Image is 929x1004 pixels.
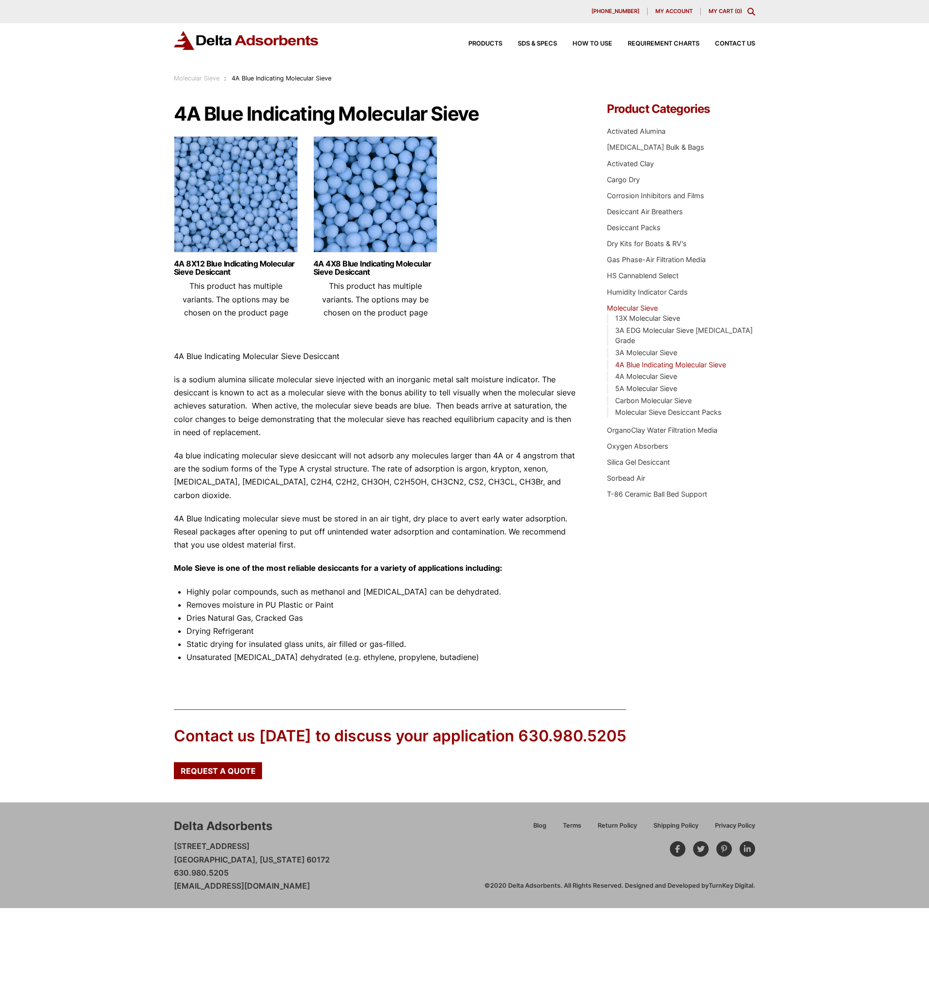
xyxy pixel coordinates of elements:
a: 4A 8X12 Blue Indicating Molecular Sieve Desiccant [174,260,298,276]
li: Dries Natural Gas, Cracked Gas [186,612,578,625]
span: [PHONE_NUMBER] [591,9,639,14]
li: Static drying for insulated glass units, air filled or gas-filled. [186,638,578,651]
span: Shipping Policy [653,823,698,829]
li: Unsaturated [MEDICAL_DATA] dehydrated (e.g. ethylene, propylene, butadiene) [186,651,578,664]
h4: Product Categories [607,103,755,115]
a: Contact Us [699,41,755,47]
a: Oxygen Absorbers [607,442,668,450]
li: Removes moisture in PU Plastic or Paint [186,598,578,612]
a: Desiccant Air Breathers [607,207,683,216]
a: My account [648,8,701,16]
a: Sorbead Air [607,474,645,482]
span: Request a Quote [181,767,256,775]
strong: Mole Sieve is one of the most reliable desiccants for a variety of applications including: [174,563,502,573]
span: Privacy Policy [715,823,755,829]
a: 3A EDG Molecular Sieve [MEDICAL_DATA] Grade [615,326,753,345]
a: 3A Molecular Sieve [615,348,677,357]
a: Molecular Sieve [174,75,219,82]
span: Return Policy [598,823,637,829]
a: Request a Quote [174,762,262,779]
a: 4A Molecular Sieve [615,372,677,380]
a: 13X Molecular Sieve [615,314,680,322]
div: Toggle Modal Content [747,8,755,16]
a: 5A Molecular Sieve [615,384,677,392]
span: How to Use [573,41,612,47]
a: OrganoClay Water Filtration Media [607,426,717,434]
a: Dry Kits for Boats & RV's [607,239,687,248]
a: Molecular Sieve [607,304,658,312]
a: HS Cannablend Select [607,271,679,280]
a: 4A Blue Indicating Molecular Sieve [615,361,726,369]
p: 4A Blue Indicating Molecular Sieve Desiccant [174,350,578,363]
a: My Cart (0) [709,8,742,15]
p: is a sodium alumina silicate molecular sieve injected with an inorganic metal salt moisture indic... [174,373,578,439]
a: Activated Clay [607,159,654,168]
a: Silica Gel Desiccant [607,458,670,466]
span: Terms [563,823,581,829]
a: Desiccant Packs [607,223,661,232]
a: Carbon Molecular Sieve [615,396,692,405]
a: Return Policy [589,820,645,837]
a: Activated Alumina [607,127,666,135]
p: 4A Blue Indicating molecular sieve must be stored in an air tight, dry place to avert early water... [174,512,578,552]
span: This product has multiple variants. The options may be chosen on the product page [183,281,289,317]
p: [STREET_ADDRESS] [GEOGRAPHIC_DATA], [US_STATE] 60172 630.980.5205 [174,840,330,893]
a: Shipping Policy [645,820,707,837]
a: How to Use [557,41,612,47]
a: Blog [525,820,555,837]
div: ©2020 Delta Adsorbents. All Rights Reserved. Designed and Developed by . [484,881,755,890]
span: : [224,75,226,82]
div: Contact us [DATE] to discuss your application 630.980.5205 [174,725,626,747]
span: 0 [737,8,740,15]
a: Requirement Charts [612,41,699,47]
a: Cargo Dry [607,175,640,184]
p: 4a blue indicating molecular sieve desiccant will not adsorb any molecules larger than 4A or 4 an... [174,449,578,502]
img: Delta Adsorbents [174,31,319,50]
span: 4A Blue Indicating Molecular Sieve [232,75,331,82]
span: Blog [533,823,546,829]
a: Privacy Policy [707,820,755,837]
li: Drying Refrigerant [186,625,578,638]
span: This product has multiple variants. The options may be chosen on the product page [322,281,429,317]
span: Requirement Charts [628,41,699,47]
a: Products [453,41,502,47]
li: Highly polar compounds, such as methanol and [MEDICAL_DATA] can be dehydrated. [186,585,578,598]
span: Products [468,41,502,47]
a: Molecular Sieve Desiccant Packs [615,408,722,416]
span: SDS & SPECS [518,41,557,47]
a: [EMAIL_ADDRESS][DOMAIN_NAME] [174,881,310,891]
a: Corrosion Inhibitors and Films [607,191,704,200]
a: 4A 4X8 Blue Indicating Molecular Sieve Desiccant [313,260,437,276]
a: [MEDICAL_DATA] Bulk & Bags [607,143,704,151]
a: Terms [555,820,589,837]
a: [PHONE_NUMBER] [584,8,648,16]
div: Delta Adsorbents [174,818,272,834]
a: Humidity Indicator Cards [607,288,688,296]
span: Contact Us [715,41,755,47]
a: T-86 Ceramic Ball Bed Support [607,490,707,498]
a: SDS & SPECS [502,41,557,47]
a: TurnKey Digital [709,882,753,889]
span: My account [655,9,693,14]
a: Gas Phase-Air Filtration Media [607,255,706,264]
h1: 4A Blue Indicating Molecular Sieve [174,103,578,125]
